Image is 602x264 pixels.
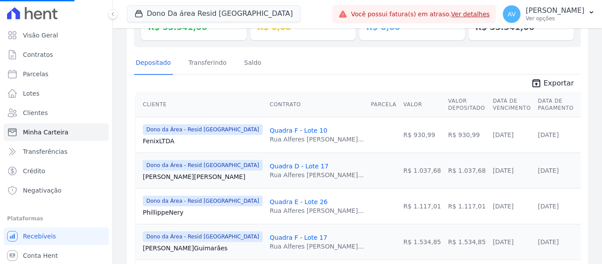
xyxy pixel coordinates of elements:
[143,244,263,253] a: [PERSON_NAME]Guimarães
[445,117,489,152] td: R$ 930,99
[496,2,602,26] button: AV [PERSON_NAME] Ver opções
[581,167,602,174] a: [DATE]
[270,171,364,179] div: Rua Alferes [PERSON_NAME]...
[538,131,559,138] a: [DATE]
[134,52,173,75] a: Depositado
[581,131,602,138] a: [DATE]
[23,147,67,156] span: Transferências
[266,92,367,117] th: Contrato
[23,186,62,195] span: Negativação
[270,163,328,170] a: Quadra D - Lote 17
[143,137,263,145] a: FenixLTDA
[400,152,444,188] td: R$ 1.037,68
[23,167,45,175] span: Crédito
[400,224,444,260] td: R$ 1.534,85
[4,162,109,180] a: Crédito
[242,52,263,75] a: Saldo
[400,92,444,117] th: Valor
[4,65,109,83] a: Parcelas
[23,50,53,59] span: Contratos
[400,117,444,152] td: R$ 930,99
[143,172,263,181] a: [PERSON_NAME][PERSON_NAME]
[23,232,56,241] span: Recebíveis
[136,92,266,117] th: Cliente
[143,124,263,135] span: Dono da Área - Resid [GEOGRAPHIC_DATA]
[7,213,105,224] div: Plataformas
[23,31,58,40] span: Visão Geral
[23,108,48,117] span: Clientes
[270,135,364,144] div: Rua Alferes [PERSON_NAME]...
[508,11,516,17] span: AV
[270,198,327,205] a: Quadra E - Lote 26
[524,78,581,90] a: unarchive Exportar
[581,238,602,245] a: [DATE]
[581,203,602,210] a: [DATE]
[143,160,263,171] span: Dono da Área - Resid [GEOGRAPHIC_DATA]
[187,52,229,75] a: Transferindo
[4,227,109,245] a: Recebíveis
[4,26,109,44] a: Visão Geral
[4,143,109,160] a: Transferências
[538,238,559,245] a: [DATE]
[23,70,48,78] span: Parcelas
[143,208,263,217] a: PhillippeNery
[127,5,301,22] button: Dono Da área Resid [GEOGRAPHIC_DATA]
[143,231,263,242] span: Dono da Área - Resid [GEOGRAPHIC_DATA]
[351,10,490,19] span: Você possui fatura(s) em atraso.
[535,92,577,117] th: Data de Pagamento
[23,251,58,260] span: Conta Hent
[493,203,513,210] a: [DATE]
[4,123,109,141] a: Minha Carteira
[538,203,559,210] a: [DATE]
[270,206,364,215] div: Rua Alferes [PERSON_NAME]...
[493,238,513,245] a: [DATE]
[445,152,489,188] td: R$ 1.037,68
[23,89,40,98] span: Lotes
[270,234,327,241] a: Quadra F - Lote 17
[543,78,574,89] span: Exportar
[4,104,109,122] a: Clientes
[451,11,490,18] a: Ver detalhes
[4,46,109,63] a: Contratos
[493,167,513,174] a: [DATE]
[445,188,489,224] td: R$ 1.117,01
[538,167,559,174] a: [DATE]
[445,224,489,260] td: R$ 1.534,85
[143,196,263,206] span: Dono da Área - Resid [GEOGRAPHIC_DATA]
[526,6,584,15] p: [PERSON_NAME]
[400,188,444,224] td: R$ 1.117,01
[526,15,584,22] p: Ver opções
[23,128,68,137] span: Minha Carteira
[4,85,109,102] a: Lotes
[445,92,489,117] th: Valor Depositado
[270,127,327,134] a: Quadra F - Lote 10
[4,182,109,199] a: Negativação
[531,78,542,89] i: unarchive
[368,92,400,117] th: Parcela
[489,92,534,117] th: Data de Vencimento
[493,131,513,138] a: [DATE]
[270,242,364,251] div: Rua Alferes [PERSON_NAME]...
